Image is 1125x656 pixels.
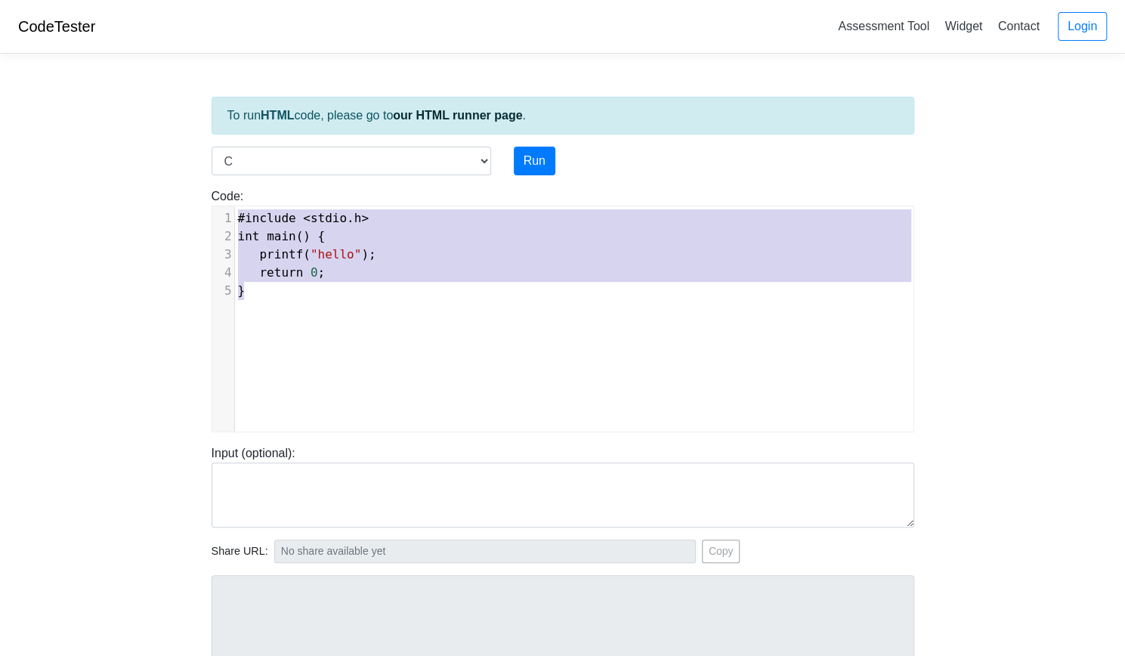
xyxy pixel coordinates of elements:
button: Run [514,147,555,175]
span: 0 [311,265,318,280]
span: > [361,211,369,225]
span: "hello" [311,247,361,261]
span: int [238,229,260,243]
span: () { [238,229,326,243]
div: 4 [212,264,234,282]
span: . [238,211,369,225]
div: 3 [212,246,234,264]
a: Contact [992,14,1046,39]
div: 1 [212,209,234,227]
span: #include [238,211,296,225]
span: h [354,211,362,225]
div: 2 [212,227,234,246]
span: } [238,283,246,298]
a: Login [1058,12,1107,41]
div: 5 [212,282,234,300]
span: main [267,229,296,243]
a: CodeTester [18,18,95,35]
button: Copy [702,540,740,563]
span: return [259,265,303,280]
span: printf [259,247,303,261]
span: stdio [311,211,347,225]
div: To run code, please go to . [212,97,914,135]
a: our HTML runner page [393,109,522,122]
span: ; [238,265,326,280]
strong: HTML [261,109,294,122]
div: Code: [200,187,926,432]
span: ( ); [238,247,376,261]
span: < [303,211,311,225]
div: Input (optional): [200,444,926,528]
a: Assessment Tool [832,14,935,39]
input: No share available yet [274,540,696,563]
a: Widget [938,14,988,39]
span: Share URL: [212,543,268,560]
